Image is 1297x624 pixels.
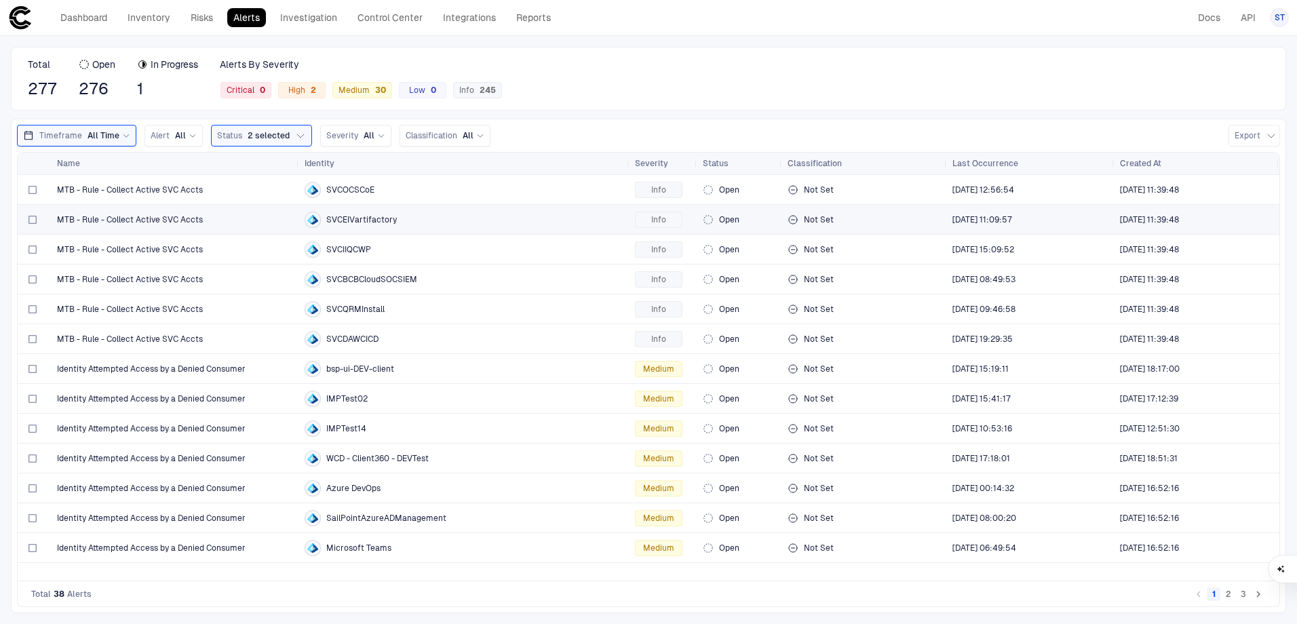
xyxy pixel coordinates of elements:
[1275,12,1285,23] span: ST
[57,214,203,225] span: MTB - Rule - Collect Active SVC Accts
[952,453,1010,464] span: [DATE] 17:18:01
[1120,364,1180,374] div: 8/27/2025 22:17:00 (GMT+00:00 UTC)
[57,543,246,553] span: Identity Attempted Access by a Denied Consumer
[1191,586,1266,602] nav: pagination navigation
[39,130,82,141] span: Timeframe
[643,364,674,374] span: Medium
[1192,8,1226,27] a: Docs
[1120,393,1178,404] div: 8/26/2025 21:12:39 (GMT+00:00 UTC)
[1120,393,1178,404] span: [DATE] 17:12:39
[952,244,1014,255] div: 8/4/2025 19:09:52 (GMT+00:00 UTC)
[1120,513,1179,524] span: [DATE] 16:52:16
[248,130,290,141] span: 2 selected
[57,513,246,524] span: Identity Attempted Access by a Denied Consumer
[57,453,246,464] span: Identity Attempted Access by a Denied Consumer
[719,304,739,315] span: Open
[788,296,942,323] div: Not Set
[1120,184,1179,195] span: [DATE] 11:39:48
[1120,423,1180,434] div: 8/26/2025 16:51:30 (GMT+00:00 UTC)
[719,364,739,374] span: Open
[1120,423,1180,434] span: [DATE] 12:51:30
[788,415,942,442] div: Not Set
[351,8,429,27] a: Control Center
[952,364,1009,374] span: [DATE] 15:19:11
[952,543,1016,553] div: 8/24/2025 10:49:54 (GMT+00:00 UTC)
[788,534,942,562] div: Not Set
[31,589,51,600] span: Total
[952,214,1012,225] div: 8/8/2025 15:09:57 (GMT+00:00 UTC)
[651,334,666,345] span: Info
[719,453,739,464] span: Open
[28,79,57,99] span: 277
[952,543,1016,553] span: [DATE] 06:49:54
[1120,214,1179,225] div: 8/27/2025 15:39:48 (GMT+00:00 UTC)
[1120,364,1180,374] span: [DATE] 18:17:00
[474,85,496,95] div: 245
[54,589,64,600] span: 38
[1120,453,1178,464] div: 8/25/2025 22:51:31 (GMT+00:00 UTC)
[651,244,666,255] span: Info
[510,8,557,27] a: Reports
[651,304,666,315] span: Info
[788,385,942,412] div: Not Set
[788,176,942,203] div: Not Set
[651,184,666,195] span: Info
[326,513,446,524] span: SailPointAzureADManagement
[719,334,739,345] span: Open
[67,589,92,600] span: Alerts
[1120,543,1179,553] div: 8/15/2025 20:52:16 (GMT+00:00 UTC)
[719,393,739,404] span: Open
[788,326,942,353] div: Not Set
[643,483,674,494] span: Medium
[952,334,1013,345] div: 7/16/2025 23:29:35 (GMT+00:00 UTC)
[57,393,246,404] span: Identity Attempted Access by a Denied Consumer
[326,274,417,285] span: SVCBCBCloudSOCSIEM
[227,85,265,96] span: Critical
[1120,304,1179,315] div: 8/27/2025 15:39:48 (GMT+00:00 UTC)
[211,125,312,147] button: Status2 selected
[952,158,1018,169] span: Last Occurrence
[643,423,674,434] span: Medium
[1120,274,1179,285] div: 8/27/2025 15:39:48 (GMT+00:00 UTC)
[326,393,368,404] span: IMPTest02
[79,79,115,99] span: 276
[326,423,366,434] span: IMPTest14
[88,130,119,141] span: All Time
[425,85,436,95] div: 0
[305,85,316,95] div: 2
[952,274,1015,285] div: 7/30/2025 12:49:53 (GMT+00:00 UTC)
[57,423,246,434] span: Identity Attempted Access by a Denied Consumer
[57,304,203,315] span: MTB - Rule - Collect Active SVC Accts
[1120,483,1179,494] div: 8/15/2025 20:52:16 (GMT+00:00 UTC)
[952,244,1014,255] span: [DATE] 15:09:52
[459,85,496,96] span: Info
[788,445,942,472] div: Not Set
[1120,274,1179,285] span: [DATE] 11:39:48
[719,423,739,434] span: Open
[952,214,1012,225] span: [DATE] 11:09:57
[326,214,397,225] span: SVCEIVartifactory
[338,85,386,96] span: Medium
[1120,244,1179,255] div: 8/27/2025 15:39:48 (GMT+00:00 UTC)
[719,244,739,255] span: Open
[788,266,942,293] div: Not Set
[788,236,942,263] div: Not Set
[326,130,358,141] span: Severity
[952,423,1012,434] span: [DATE] 10:53:16
[409,85,436,96] span: Low
[952,513,1016,524] div: 8/24/2025 12:00:20 (GMT+00:00 UTC)
[57,244,203,255] span: MTB - Rule - Collect Active SVC Accts
[1120,483,1179,494] span: [DATE] 16:52:16
[364,130,374,141] span: All
[57,483,246,494] span: Identity Attempted Access by a Denied Consumer
[57,184,203,195] span: MTB - Rule - Collect Active SVC Accts
[952,334,1013,345] span: [DATE] 19:29:35
[217,130,242,141] span: Status
[788,505,942,532] div: Not Set
[643,393,674,404] span: Medium
[326,184,374,195] span: SVCOCSCoE
[121,8,176,27] a: Inventory
[719,214,739,225] span: Open
[952,453,1010,464] div: 8/25/2025 21:18:01 (GMT+00:00 UTC)
[54,8,113,27] a: Dashboard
